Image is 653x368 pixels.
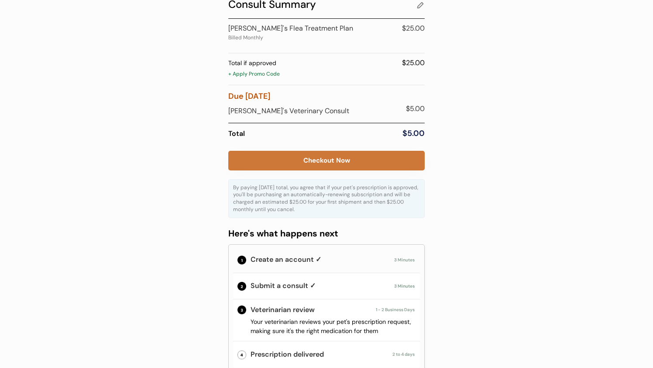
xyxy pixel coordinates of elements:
[228,104,381,118] div: [PERSON_NAME]'s Veterinary Consult
[382,283,415,289] div: 3 Minutes
[251,349,392,360] div: Prescription delivered
[381,23,425,34] div: $25.00
[392,351,415,358] div: 2 to 4 days
[228,90,425,104] div: Due [DATE]
[228,227,425,240] div: Here's what happens next
[228,151,425,170] button: Checkout Now
[251,305,376,315] div: Veterinarian review
[233,184,420,213] div: By paying [DATE] total, you agree that if your pet's prescription is approved, you'll be purchasi...
[376,306,415,313] div: 1 - 2 Business Days
[251,317,415,336] div: Your veterinarian reviews your pet's prescription request, making sure it's the right medication ...
[381,128,425,139] div: $5.00
[251,281,382,291] div: Submit a consult ✓
[228,35,272,40] div: Billed Monthly
[381,104,425,114] div: $5.00
[228,59,276,68] div: Total if approved
[276,58,425,68] div: $25.00
[382,257,415,263] div: 3 Minutes
[228,128,381,140] div: Total
[251,254,382,265] div: Create an account ✓
[228,23,377,34] div: [PERSON_NAME]'s Flea Treatment Plan
[228,70,425,79] div: + Apply Promo Code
